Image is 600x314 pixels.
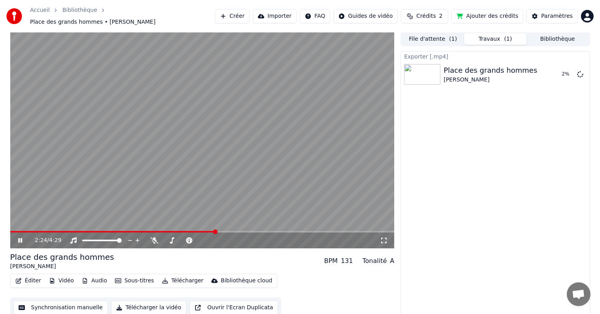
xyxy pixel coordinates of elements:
a: Bibliothèque [62,6,97,14]
button: Sous-titres [112,275,157,286]
div: Place des grands hommes [10,252,114,263]
span: ( 1 ) [504,35,512,43]
div: [PERSON_NAME] [444,76,537,84]
button: Travaux [464,33,527,45]
div: Ouvrir le chat [567,282,591,306]
button: Importer [253,9,297,23]
button: Télécharger [159,275,207,286]
span: 2:24 [35,236,47,244]
button: Audio [79,275,110,286]
button: Paramètres [527,9,578,23]
div: Tonalité [363,256,387,266]
div: / [35,236,54,244]
button: Guides de vidéo [333,9,398,23]
div: 131 [341,256,353,266]
img: youka [6,8,22,24]
div: 2 % [562,71,574,78]
div: Paramètres [541,12,573,20]
nav: breadcrumb [30,6,215,26]
button: Crédits2 [401,9,448,23]
div: [PERSON_NAME] [10,263,114,270]
button: Ajouter des crédits [451,9,523,23]
div: Place des grands hommes [444,65,537,76]
button: Bibliothèque [527,33,589,45]
button: FAQ [300,9,330,23]
span: ( 1 ) [449,35,457,43]
span: Crédits [416,12,436,20]
span: 4:29 [49,236,61,244]
span: Place des grands hommes • [PERSON_NAME] [30,18,156,26]
div: BPM [324,256,338,266]
div: A [390,256,394,266]
button: Créer [215,9,250,23]
button: File d'attente [402,33,464,45]
div: Bibliothèque cloud [221,277,272,285]
button: Éditer [12,275,44,286]
button: Vidéo [46,275,77,286]
a: Accueil [30,6,50,14]
div: Exporter [.mp4] [401,51,589,61]
span: 2 [439,12,443,20]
